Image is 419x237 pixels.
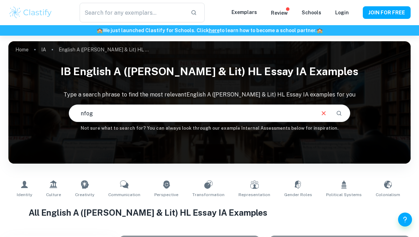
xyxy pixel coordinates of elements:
[231,8,257,16] p: Exemplars
[271,9,288,17] p: Review
[376,192,400,198] span: Colonialism
[317,107,330,120] button: Clear
[75,192,94,198] span: Creativity
[8,6,53,20] img: Clastify logo
[29,206,391,219] h1: All English A ([PERSON_NAME] & Lit) HL Essay IA Examples
[59,46,149,53] p: English A ([PERSON_NAME] & Lit) HL Essay
[41,45,46,55] a: IA
[335,10,349,15] a: Login
[8,125,411,132] h6: Not sure what to search for? You can always look through our example Internal Assessments below f...
[1,27,418,34] h6: We just launched Clastify for Schools. Click to learn how to become a school partner.
[80,3,185,22] input: Search for any exemplars...
[46,192,61,198] span: Culture
[209,28,220,33] a: here
[69,103,314,123] input: E.g. A Doll's House, Sylvia Plath, identity and belonging...
[302,10,321,15] a: Schools
[238,192,270,198] span: Representation
[398,213,412,227] button: Help and Feedback
[363,6,411,19] button: JOIN FOR FREE
[17,192,32,198] span: Identity
[317,28,323,33] span: 🏫
[326,192,362,198] span: Political Systems
[192,192,225,198] span: Transformation
[284,192,312,198] span: Gender Roles
[8,91,411,99] p: Type a search phrase to find the most relevant English A ([PERSON_NAME] & Lit) HL Essay IA exampl...
[8,61,411,82] h1: IB English A ([PERSON_NAME] & Lit) HL Essay IA examples
[15,45,29,55] a: Home
[333,107,345,119] button: Search
[154,192,178,198] span: Perspective
[97,28,103,33] span: 🏫
[108,192,140,198] span: Communication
